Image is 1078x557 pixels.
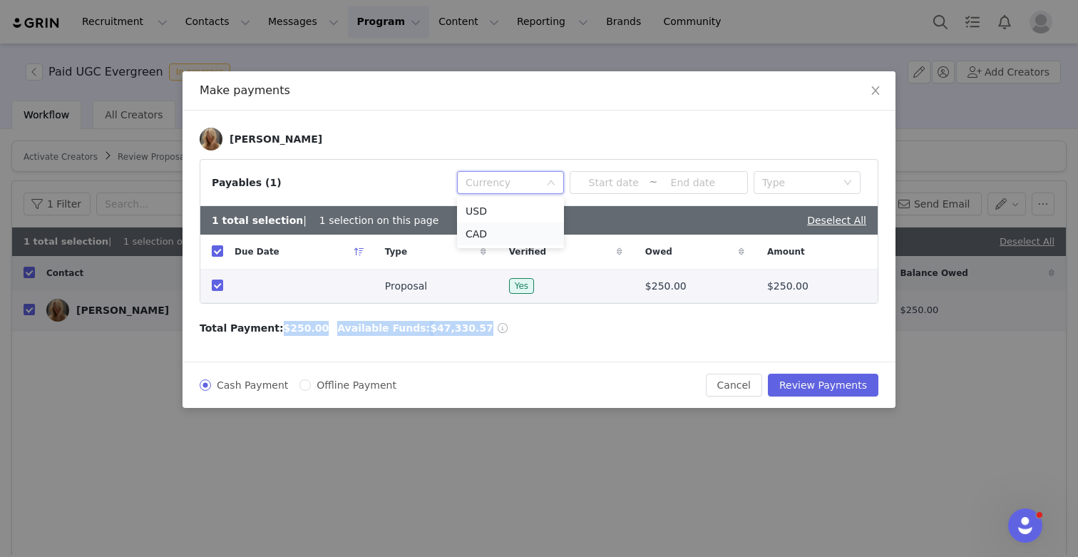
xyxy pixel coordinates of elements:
div: Type [762,175,836,190]
div: Make payments [200,83,878,98]
input: Start date [578,175,649,190]
span: $250.00 [767,279,808,294]
span: Due Date [235,245,279,258]
b: 1 total selection [212,215,303,226]
article: Payables [200,159,878,304]
iframe: Intercom live chat [1008,509,1042,543]
button: Close [856,71,895,111]
div: [PERSON_NAME] [230,133,322,145]
button: Cancel [706,374,762,397]
button: Review Payments [768,374,878,397]
span: Cash Payment [211,379,294,391]
i: icon: close [870,85,881,96]
li: USD [457,200,564,223]
span: Verified [509,245,546,258]
i: icon: down [843,178,852,188]
div: | 1 selection on this page [212,213,438,228]
span: Total Payment: [200,321,284,336]
input: End date [657,175,728,190]
span: Owed [645,245,672,258]
span: Available Funds: [337,321,430,336]
span: Proposal [385,279,427,294]
a: [PERSON_NAME] [200,128,322,150]
span: Offline Payment [311,379,402,391]
span: $250.00 [284,322,329,334]
div: Currency [466,175,540,190]
div: Payables (1) [212,175,282,190]
i: icon: down [547,178,555,188]
img: b64fe210-5a36-4f3d-a053-66dec5aa8155--s.jpg [200,128,222,150]
span: Yes [509,278,534,294]
span: Type [385,245,407,258]
a: Deselect All [807,215,866,226]
span: Amount [767,245,805,258]
span: $47,330.57 [430,322,493,334]
span: $250.00 [645,279,687,294]
li: CAD [457,223,564,245]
